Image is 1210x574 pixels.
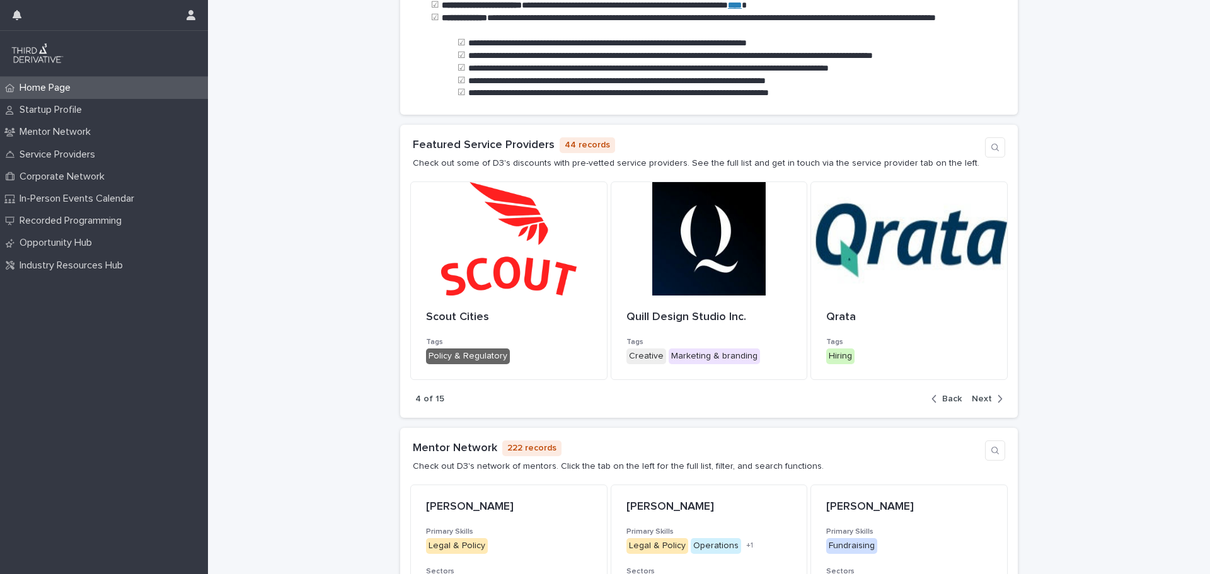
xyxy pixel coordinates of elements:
p: Opportunity Hub [14,237,102,249]
button: Back [931,393,967,405]
h3: Primary Skills [626,527,792,537]
div: Legal & Policy [626,538,688,554]
div: Hiring [826,348,855,364]
p: Quill Design Studio Inc. [626,311,792,324]
h3: Tags [626,337,792,347]
p: [PERSON_NAME] [426,500,592,514]
div: Creative [626,348,666,364]
p: 4 of 15 [415,394,444,405]
h3: Primary Skills [426,527,592,537]
h1: Mentor Network [413,442,497,456]
button: Next [967,393,1003,405]
p: [PERSON_NAME] [826,500,992,514]
span: Back [942,394,962,403]
div: Fundraising [826,538,877,554]
div: Marketing & branding [669,348,760,364]
p: Industry Resources Hub [14,260,133,272]
p: Recorded Programming [14,215,132,227]
p: Home Page [14,82,81,94]
p: Check out some of D3's discounts with pre-vetted service providers. See the full list and get in ... [413,158,979,169]
div: Legal & Policy [426,538,488,554]
span: + 1 [746,542,753,549]
span: Next [972,394,992,403]
p: Mentor Network [14,126,101,138]
h3: Tags [826,337,992,347]
p: Scout Cities [426,311,592,324]
p: [PERSON_NAME] [626,500,792,514]
p: Startup Profile [14,104,92,116]
p: Check out D3's network of mentors. Click the tab on the left for the full list, filter, and searc... [413,461,824,472]
p: Service Providers [14,149,105,161]
a: Quill Design Studio Inc.TagsCreativeMarketing & branding [611,181,808,380]
a: Scout CitiesTagsPolicy & Regulatory [410,181,608,380]
p: 222 records [502,440,562,456]
p: Corporate Network [14,171,115,183]
h3: Primary Skills [826,527,992,537]
img: q0dI35fxT46jIlCv2fcp [10,41,65,66]
p: 44 records [560,137,615,153]
h3: Tags [426,337,592,347]
div: Operations [691,538,741,554]
p: In-Person Events Calendar [14,193,144,205]
a: QrataTagsHiring [810,181,1008,380]
p: Qrata [826,311,992,324]
h1: Featured Service Providers [413,139,555,152]
div: Policy & Regulatory [426,348,510,364]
